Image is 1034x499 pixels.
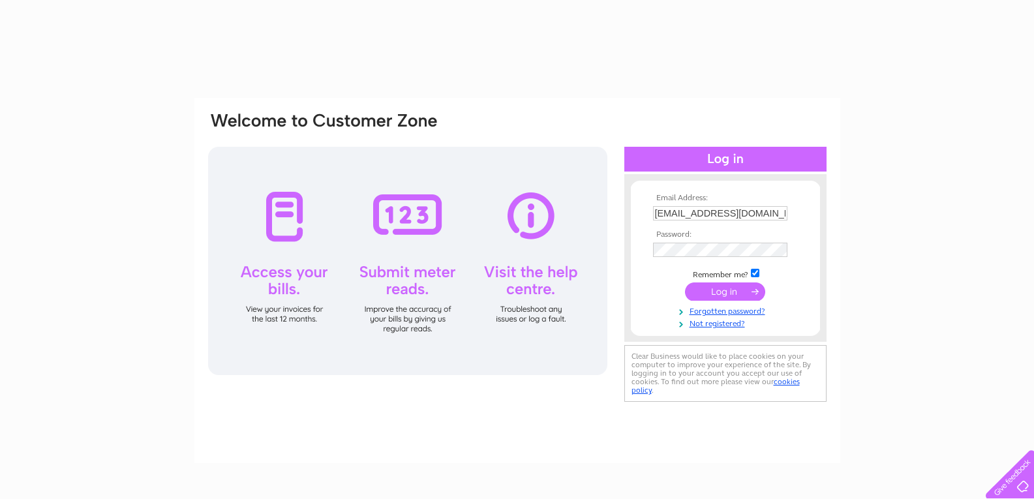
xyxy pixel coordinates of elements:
[650,194,801,203] th: Email Address:
[653,316,801,329] a: Not registered?
[650,267,801,280] td: Remember me?
[685,282,765,301] input: Submit
[624,345,827,402] div: Clear Business would like to place cookies on your computer to improve your experience of the sit...
[631,377,800,395] a: cookies policy
[650,230,801,239] th: Password:
[653,304,801,316] a: Forgotten password?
